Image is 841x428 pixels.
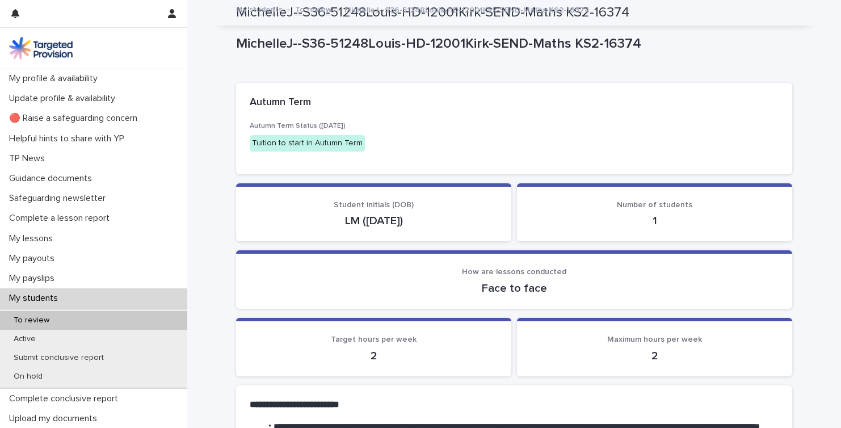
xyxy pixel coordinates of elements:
a: My students [236,2,283,15]
p: To review [5,316,58,325]
p: 🔴 Raise a safeguarding concern [5,113,146,124]
p: 2 [250,349,498,363]
p: Upload my documents [5,413,106,424]
p: My payslips [5,273,64,284]
p: 2 [531,349,779,363]
p: MichelleJ--S36-51248Louis-HD-12001Kirk-SEND-Maths KS2-16374 [236,36,788,52]
span: Maximum hours per week [607,335,702,343]
p: LM ([DATE]) [250,214,498,228]
p: My payouts [5,253,64,264]
p: 1 [531,214,779,228]
p: Safeguarding newsletter [5,193,115,204]
div: Tuition to start in Autumn Term [250,135,365,152]
p: Complete a lesson report [5,213,119,224]
p: Helpful hints to share with YP [5,133,133,144]
p: Submit conclusive report [5,353,113,363]
p: On hold [5,372,52,381]
p: Face to face [250,282,779,295]
p: My lessons [5,233,62,244]
h2: Autumn Term [250,96,311,109]
span: Number of students [617,201,692,209]
p: My profile & availability [5,73,107,84]
span: How are lessons conducted [462,268,566,276]
p: TP News [5,153,54,164]
img: M5nRWzHhSzIhMunXDL62 [9,37,73,60]
p: Active [5,334,45,344]
p: Update profile & availability [5,93,124,104]
span: Student initials (DOB) [334,201,414,209]
p: Complete conclusive report [5,393,127,404]
p: My students [5,293,67,304]
p: Guidance documents [5,173,101,184]
span: Autumn Term Status ([DATE]) [250,123,346,129]
span: Target hours per week [331,335,417,343]
p: MichelleJ--S36-51248Louis-HD-12001Kirk-SEND-Maths KS2-16374 [344,3,590,15]
a: To review [295,2,332,15]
